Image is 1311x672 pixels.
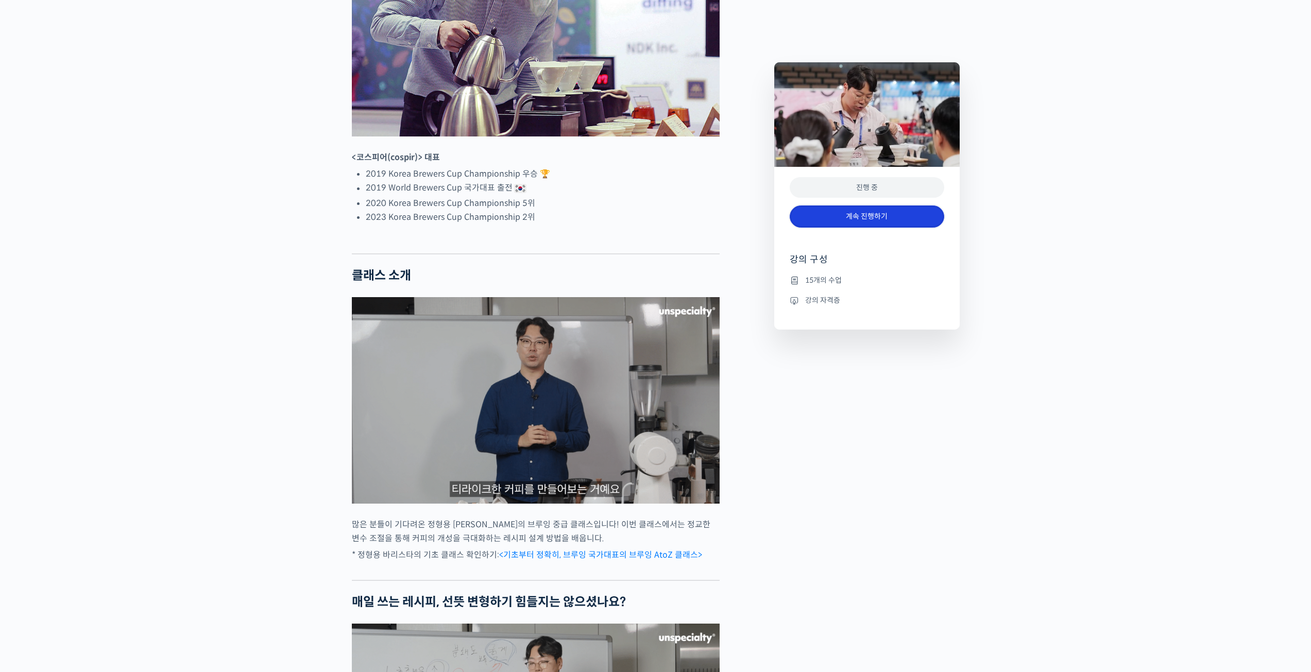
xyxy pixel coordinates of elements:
li: 2019 World Brewers Cup 국가대표 출전 [366,181,720,196]
h2: 클래스 소개 [352,268,720,283]
a: <기초부터 정확히, 브루잉 국가대표의 브루잉 AtoZ 클래스> [499,549,702,560]
li: 2019 Korea Brewers Cup Championship 우승 🏆 [366,167,720,181]
span: 홈 [32,342,39,350]
h4: 강의 구성 [790,253,944,274]
li: 2020 Korea Brewers Cup Championship 5위 [366,196,720,210]
p: * 정형용 바리스타의 기초 클래스 확인하기: [352,548,720,562]
h2: 매일 쓰는 레시피, 선뜻 변형하기 힘들지는 않으셨나요? [352,595,720,610]
li: 2023 Korea Brewers Cup Championship 2위 [366,210,720,224]
strong: <코스피어(cospir)> 대표 [352,152,440,163]
span: 대화 [94,342,107,351]
p: 많은 분들이 기다려온 정형용 [PERSON_NAME]의 브루잉 중급 클래스입니다! 이번 클래스에서는 정교한 변수 조절을 통해 커피의 개성을 극대화하는 레시피 설계 방법을 배웁니다. [352,518,720,545]
li: 15개의 수업 [790,274,944,286]
a: 계속 진행하기 [790,205,944,228]
div: 진행 중 [790,177,944,198]
a: 홈 [3,326,68,352]
a: 대화 [68,326,133,352]
span: 설정 [159,342,172,350]
a: 설정 [133,326,198,352]
img: 🇰🇷 [514,182,526,195]
li: 강의 자격증 [790,294,944,306]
